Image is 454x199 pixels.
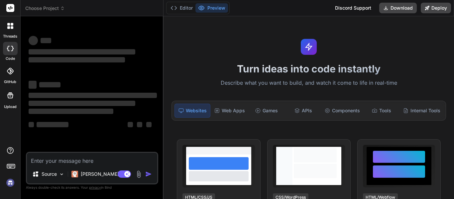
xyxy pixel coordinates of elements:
[29,93,157,98] span: ‌
[137,122,142,127] span: ‌
[29,81,37,89] span: ‌
[6,56,15,61] label: code
[29,49,135,54] span: ‌
[5,177,16,188] img: signin
[212,104,248,118] div: Web Apps
[29,101,135,106] span: ‌
[145,171,152,177] img: icon
[168,79,450,87] p: Describe what you want to build, and watch it come to life in real-time
[29,36,38,45] span: ‌
[25,5,65,12] span: Choose Project
[331,3,375,13] div: Discord Support
[29,122,34,127] span: ‌
[41,38,51,43] span: ‌
[29,57,125,62] span: ‌
[195,3,228,13] button: Preview
[4,79,16,85] label: GitHub
[364,104,399,118] div: Tools
[81,171,130,177] p: [PERSON_NAME] 4 S..
[421,3,451,13] button: Deploy
[168,63,450,75] h1: Turn ideas into code instantly
[29,109,113,114] span: ‌
[37,122,68,127] span: ‌
[249,104,284,118] div: Games
[4,104,17,110] label: Upload
[59,171,64,177] img: Pick Models
[168,3,195,13] button: Editor
[3,34,17,39] label: threads
[128,122,133,127] span: ‌
[322,104,363,118] div: Components
[146,122,152,127] span: ‌
[174,104,210,118] div: Websites
[71,171,78,177] img: Claude 4 Sonnet
[400,104,443,118] div: Internal Tools
[39,82,60,87] span: ‌
[135,170,143,178] img: attachment
[26,184,158,191] p: Always double-check its answers. Your in Bind
[89,185,101,189] span: privacy
[42,171,57,177] p: Source
[285,104,321,118] div: APIs
[379,3,417,13] button: Download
